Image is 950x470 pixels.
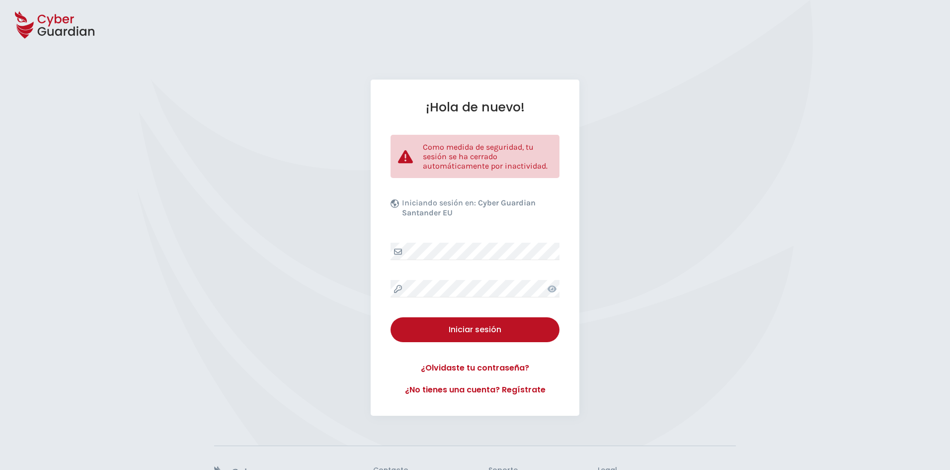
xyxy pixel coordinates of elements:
[402,198,557,223] p: Iniciando sesión en:
[391,317,559,342] button: Iniciar sesión
[391,362,559,374] a: ¿Olvidaste tu contraseña?
[398,324,552,336] div: Iniciar sesión
[423,142,552,171] p: Como medida de seguridad, tu sesión se ha cerrado automáticamente por inactividad.
[402,198,536,217] b: Cyber Guardian Santander EU
[391,99,559,115] h1: ¡Hola de nuevo!
[391,384,559,396] a: ¿No tienes una cuenta? Regístrate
